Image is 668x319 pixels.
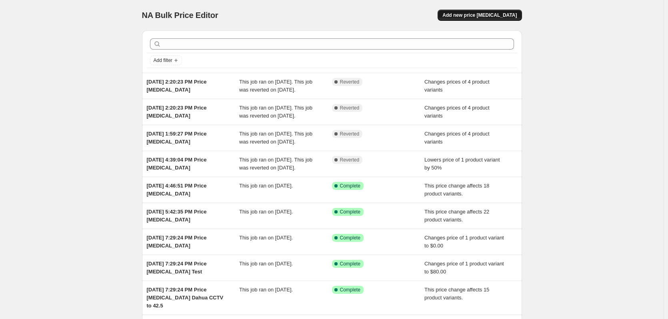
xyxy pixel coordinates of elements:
span: This job ran on [DATE]. [239,235,293,241]
span: Complete [340,287,360,293]
span: Changes price of 1 product variant to $0.00 [424,235,504,249]
span: Complete [340,183,360,189]
span: Changes prices of 4 product variants [424,105,490,119]
span: This job ran on [DATE]. This job was reverted on [DATE]. [239,157,312,171]
span: This job ran on [DATE]. This job was reverted on [DATE]. [239,79,312,93]
span: NA Bulk Price Editor [142,11,218,20]
span: Reverted [340,131,360,137]
span: [DATE] 2:20:23 PM Price [MEDICAL_DATA] [147,79,207,93]
span: Reverted [340,105,360,111]
span: Complete [340,209,360,215]
span: [DATE] 5:42:35 PM Price [MEDICAL_DATA] [147,209,207,223]
span: [DATE] 4:39:04 PM Price [MEDICAL_DATA] [147,157,207,171]
span: This job ran on [DATE]. [239,183,293,189]
span: Changes prices of 4 product variants [424,131,490,145]
span: This job ran on [DATE]. This job was reverted on [DATE]. [239,131,312,145]
span: Reverted [340,79,360,85]
span: Complete [340,235,360,241]
span: This job ran on [DATE]. This job was reverted on [DATE]. [239,105,312,119]
span: Add new price [MEDICAL_DATA] [442,12,517,18]
span: This price change affects 15 product variants. [424,287,489,301]
span: [DATE] 7:29:24 PM Price [MEDICAL_DATA] Test [147,261,207,275]
span: Changes price of 1 product variant to $80.00 [424,261,504,275]
span: [DATE] 4:46:51 PM Price [MEDICAL_DATA] [147,183,207,197]
span: [DATE] 7:29:24 PM Price [MEDICAL_DATA] Dahua CCTV to 42.5 [147,287,224,309]
span: This job ran on [DATE]. [239,209,293,215]
span: Changes prices of 4 product variants [424,79,490,93]
span: This job ran on [DATE]. [239,287,293,293]
span: [DATE] 2:20:23 PM Price [MEDICAL_DATA] [147,105,207,119]
span: This job ran on [DATE]. [239,261,293,267]
button: Add filter [150,56,182,65]
span: [DATE] 1:59:27 PM Price [MEDICAL_DATA] [147,131,207,145]
span: Lowers price of 1 product variant by 50% [424,157,500,171]
span: This price change affects 22 product variants. [424,209,489,223]
span: [DATE] 7:29:24 PM Price [MEDICAL_DATA] [147,235,207,249]
span: Add filter [154,57,172,64]
span: This price change affects 18 product variants. [424,183,489,197]
span: Reverted [340,157,360,163]
button: Add new price [MEDICAL_DATA] [438,10,522,21]
span: Complete [340,261,360,267]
